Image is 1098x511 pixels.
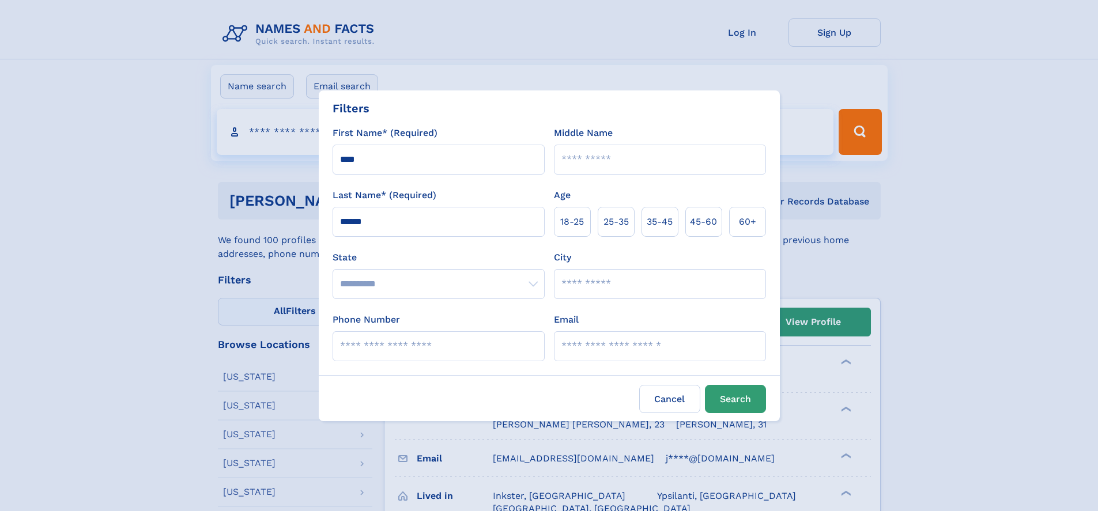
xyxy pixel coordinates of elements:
label: Cancel [639,385,700,413]
span: 60+ [739,215,756,229]
label: State [333,251,545,264]
button: Search [705,385,766,413]
span: 18‑25 [560,215,584,229]
label: Phone Number [333,313,400,327]
label: Age [554,188,571,202]
label: City [554,251,571,264]
span: 35‑45 [647,215,673,229]
span: 25‑35 [603,215,629,229]
span: 45‑60 [690,215,717,229]
label: Last Name* (Required) [333,188,436,202]
div: Filters [333,100,369,117]
label: First Name* (Required) [333,126,437,140]
label: Middle Name [554,126,613,140]
label: Email [554,313,579,327]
